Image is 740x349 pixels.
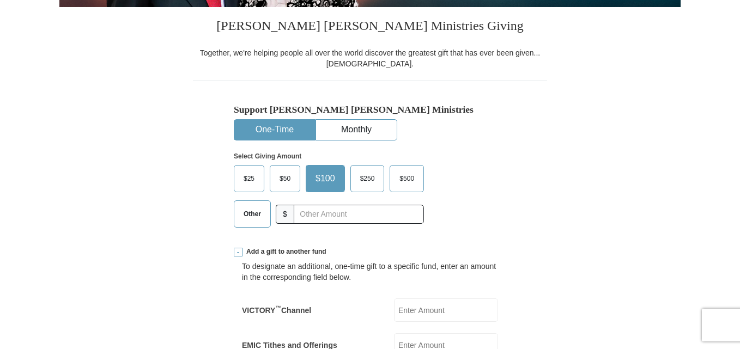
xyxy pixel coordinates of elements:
span: $25 [238,170,260,187]
div: Together, we're helping people all over the world discover the greatest gift that has ever been g... [193,47,547,69]
span: $250 [355,170,380,187]
strong: Select Giving Amount [234,152,301,160]
input: Enter Amount [394,298,498,322]
span: $500 [394,170,420,187]
h5: Support [PERSON_NAME] [PERSON_NAME] Ministries [234,104,506,115]
span: Other [238,206,266,222]
h3: [PERSON_NAME] [PERSON_NAME] Ministries Giving [193,7,547,47]
input: Other Amount [294,205,424,224]
button: One-Time [234,120,315,140]
span: $100 [310,170,341,187]
button: Monthly [316,120,397,140]
span: Add a gift to another fund [242,247,326,256]
sup: ™ [275,304,281,311]
span: $50 [274,170,296,187]
label: VICTORY Channel [242,305,311,316]
div: To designate an additional, one-time gift to a specific fund, enter an amount in the correspondin... [242,261,498,283]
span: $ [276,205,294,224]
